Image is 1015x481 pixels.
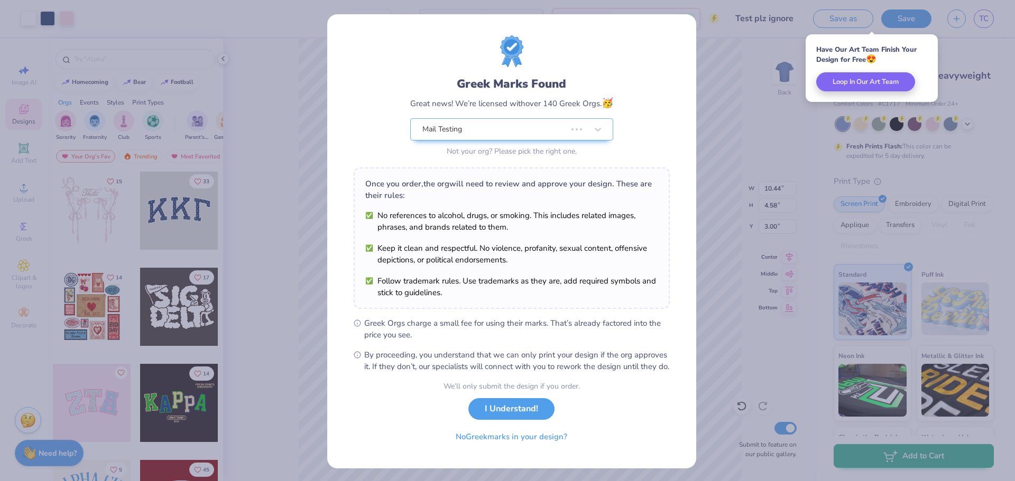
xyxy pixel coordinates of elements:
[468,398,555,420] button: I Understand!
[500,35,523,67] img: license-marks-badge.png
[410,76,613,92] div: Greek Marks Found
[816,45,927,64] div: Have Our Art Team Finish Your Design for Free
[816,72,915,91] button: Loop In Our Art Team
[866,53,876,65] span: 😍
[410,96,613,110] div: Great news! We’re licensed with over 140 Greek Orgs.
[364,317,670,341] span: Greek Orgs charge a small fee for using their marks. That’s already factored into the price you see.
[365,275,658,298] li: Follow trademark rules. Use trademarks as they are, add required symbols and stick to guidelines.
[364,349,670,372] span: By proceeding, you understand that we can only print your design if the org approves it. If they ...
[447,426,576,448] button: NoGreekmarks in your design?
[365,210,658,233] li: No references to alcohol, drugs, or smoking. This includes related images, phrases, and brands re...
[602,97,613,109] span: 🥳
[365,242,658,266] li: Keep it clean and respectful. No violence, profanity, sexual content, offensive depictions, or po...
[410,146,613,157] div: Not your org? Please pick the right one.
[444,381,580,392] div: We’ll only submit the design if you order.
[365,178,658,201] div: Once you order, the org will need to review and approve your design. These are their rules:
